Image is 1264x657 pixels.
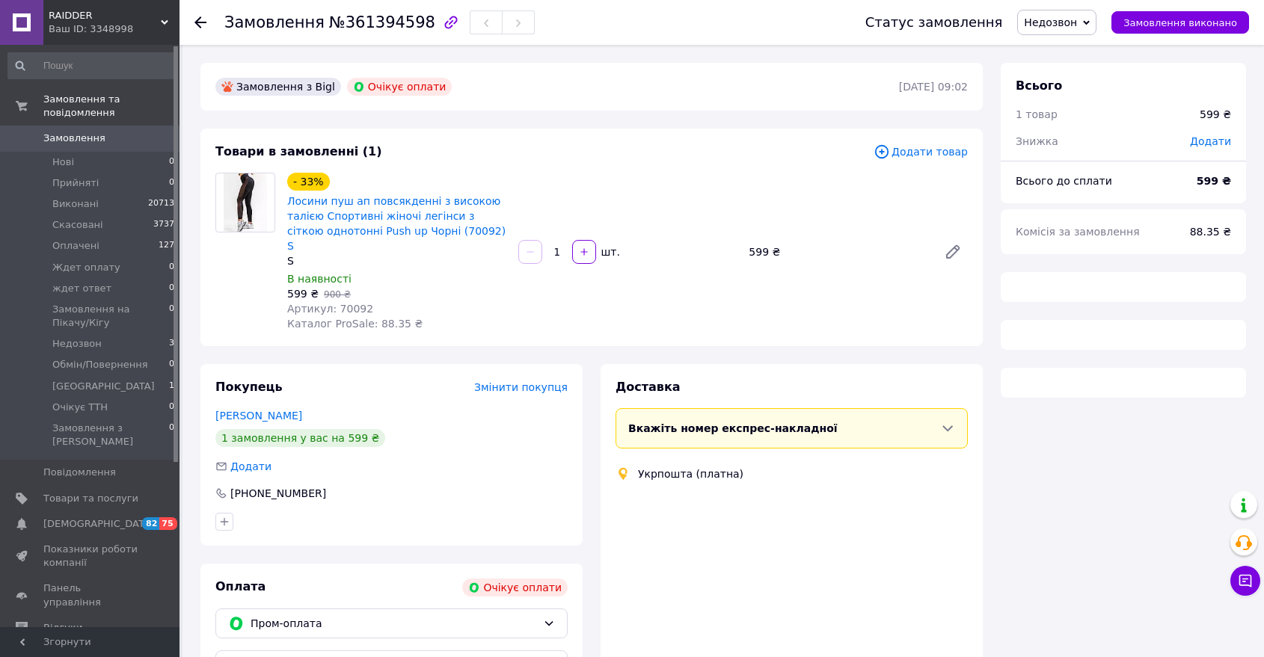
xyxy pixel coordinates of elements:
span: Показники роботи компанії [43,543,138,570]
img: Лосини пуш ап повсякденні з високою талією Спортивні жіночі легінси з сіткою однотонні Push up Чо... [224,173,268,232]
span: 3 [169,337,174,351]
span: 0 [169,422,174,448]
span: В наявності [287,273,352,285]
span: Змінити покупця [474,381,568,393]
span: Виконані [52,197,99,211]
span: Замовлення та повідомлення [43,93,180,120]
span: RAIDDER [49,9,161,22]
button: Чат з покупцем [1230,566,1260,596]
span: Нові [52,155,74,169]
div: Очікує оплати [347,78,452,96]
span: 1 [169,380,174,393]
span: 900 ₴ [324,289,351,300]
span: 75 [159,517,177,530]
span: 0 [169,401,174,414]
span: [DEMOGRAPHIC_DATA] [43,517,154,531]
b: 599 ₴ [1197,175,1231,187]
div: Укрпошта (платна) [634,466,747,481]
div: [PHONE_NUMBER] [229,486,328,501]
span: 82 [142,517,159,530]
a: Редагувати [938,237,968,267]
span: Очікує ТТН [52,401,108,414]
div: Замовлення з Bigl [215,78,341,96]
span: 88.35 ₴ [1190,226,1231,238]
span: Обмін/Повернення [52,358,148,371]
input: Пошук [7,52,176,79]
span: Оплачені [52,239,99,253]
button: Замовлення виконано [1111,11,1249,34]
span: Додати товар [874,144,968,160]
span: Панель управління [43,582,138,608]
span: Всього до сплати [1016,175,1112,187]
div: 1 замовлення у вас на 599 ₴ [215,429,385,447]
span: 0 [169,282,174,295]
span: 127 [159,239,174,253]
span: Відгуки [43,621,82,635]
div: 599 ₴ [1200,107,1231,122]
span: Замовлення на Пікачу/Кігу [52,303,169,330]
span: Прийняті [52,176,99,190]
div: шт. [598,244,622,259]
span: 3737 [153,218,174,232]
div: Статус замовлення [865,15,1003,30]
span: Товари в замовленні (1) [215,144,382,158]
span: Каталог ProSale: 88.35 ₴ [287,318,423,330]
span: Замовлення [43,132,105,145]
span: 0 [169,155,174,169]
span: Пром-оплата [251,615,537,632]
a: [PERSON_NAME] [215,410,302,422]
span: [GEOGRAPHIC_DATA] [52,380,155,393]
span: Покупець [215,380,283,394]
span: 0 [169,303,174,330]
span: Додати [1190,135,1231,147]
span: Оплата [215,579,266,593]
div: S [287,253,506,268]
span: №361394598 [329,13,435,31]
span: ждет ответ [52,282,111,295]
div: Ваш ID: 3348998 [49,22,180,36]
div: Очікує оплати [462,579,568,596]
span: Ждет оплату [52,261,120,274]
time: [DATE] 09:02 [899,81,968,93]
span: 0 [169,358,174,371]
span: 1 товар [1016,108,1058,120]
span: Замовлення з [PERSON_NAME] [52,422,169,448]
span: Комісія за замовлення [1016,226,1140,238]
a: Лосини пуш ап повсякденні з високою талією Спортивні жіночі легінси з сіткою однотонні Push up Чо... [287,195,506,252]
span: Вкажіть номер експрес-накладної [628,422,838,434]
span: 20713 [148,197,174,211]
div: 599 ₴ [743,241,932,262]
span: Доставка [616,380,681,394]
span: Всього [1016,78,1062,93]
div: Повернутися назад [194,15,206,30]
span: Скасовані [52,218,103,232]
span: Недозвон [1024,16,1077,28]
span: Артикул: 70092 [287,303,373,315]
span: 0 [169,176,174,190]
span: Замовлення [224,13,325,31]
span: Знижка [1016,135,1058,147]
span: Повідомлення [43,466,116,479]
span: 599 ₴ [287,288,319,300]
span: Недозвон [52,337,102,351]
span: Додати [230,460,271,472]
span: 0 [169,261,174,274]
span: Товари та послуги [43,492,138,505]
span: Замовлення виконано [1123,17,1237,28]
div: - 33% [287,173,330,191]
